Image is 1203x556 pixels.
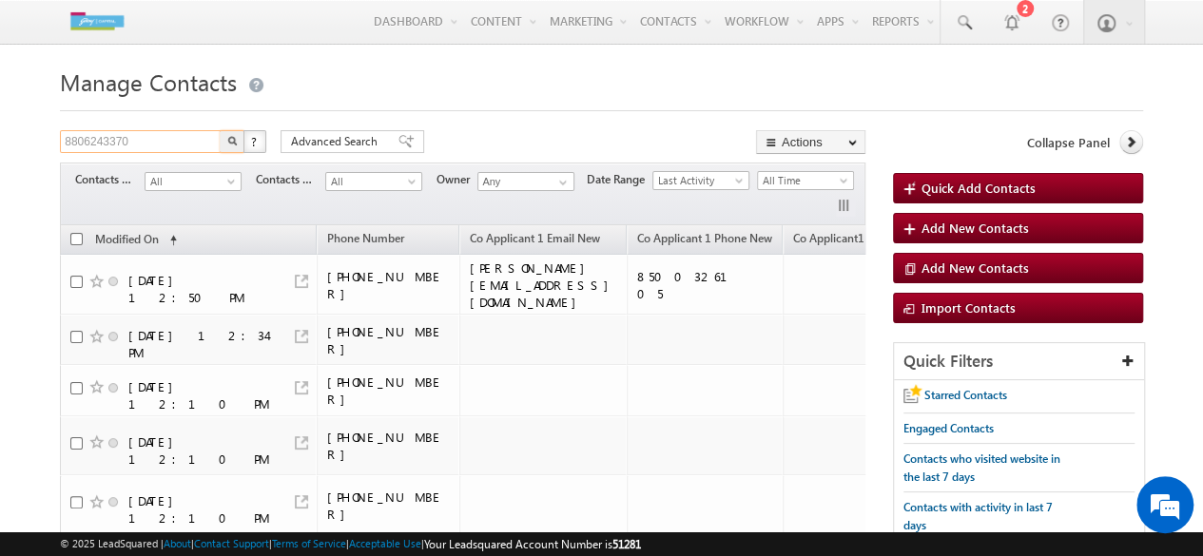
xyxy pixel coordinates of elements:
input: Check all records [70,233,83,245]
span: 51281 [612,537,641,551]
a: All [145,172,242,191]
a: All Time [757,171,854,190]
div: [PHONE_NUMBER] [327,429,451,463]
span: Owner [437,171,477,188]
span: Modified On [95,232,159,246]
span: (sorted ascending) [162,233,177,248]
span: Co Applicant1 Phone New [793,231,925,245]
span: Co Applicant 1 Email New [470,231,600,245]
a: All [325,172,422,191]
button: ? [243,130,266,153]
span: Advanced Search [291,133,383,150]
span: ? [251,133,260,149]
a: Show All Items [549,173,572,192]
span: All [326,173,417,190]
div: [DATE] 12:50 PM [128,272,271,306]
div: [PHONE_NUMBER] [327,374,451,408]
img: Search [227,136,237,145]
div: [DATE] 12:10 PM [128,492,271,527]
span: Import Contacts [922,299,1016,316]
span: Add New Contacts [922,220,1029,236]
span: Collapse Panel [1027,134,1110,151]
div: [PHONE_NUMBER] [327,268,451,302]
a: Co Applicant1 Phone New [784,228,935,253]
a: Modified On (sorted ascending) [86,228,186,253]
textarea: Type your message and hit 'Enter' [25,176,347,412]
span: Contacts who visited website in the last 7 days [903,451,1060,484]
span: Contacts Source [256,171,325,188]
a: Co Applicant 1 Phone New [628,228,782,253]
a: Terms of Service [272,537,346,549]
div: [DATE] 12:10 PM [128,378,271,412]
img: Custom Logo [60,5,134,38]
input: Type to Search [477,172,574,191]
a: About [164,537,191,549]
div: Quick Filters [894,343,1144,380]
a: Co Applicant 1 Email New [460,228,610,253]
span: Your Leadsquared Account Number is [424,537,641,551]
span: © 2025 LeadSquared | | | | | [60,535,641,553]
span: Engaged Contacts [903,421,994,435]
div: Minimize live chat window [312,10,358,55]
div: [DATE] 12:10 PM [128,433,271,468]
div: [PHONE_NUMBER] [327,323,451,357]
span: Co Applicant 1 Phone New [637,231,772,245]
span: Contacts with activity in last 7 days [903,500,1053,532]
span: Add New Contacts [922,259,1029,276]
span: Starred Contacts [924,388,1007,402]
button: Actions [756,130,865,154]
a: Acceptable Use [349,537,421,549]
span: Contacts Stage [75,171,145,188]
div: 8500326105 [637,268,761,302]
div: [PERSON_NAME][EMAIL_ADDRESS][DOMAIN_NAME] [470,259,618,311]
em: Start Chat [259,428,345,453]
div: [PHONE_NUMBER] [327,489,451,523]
div: [DATE] 12:34 PM [128,327,271,361]
span: All Time [758,172,848,189]
span: Phone Number [327,231,404,245]
span: Manage Contacts [60,67,237,97]
img: d_60004797649_company_0_60004797649 [32,100,80,125]
span: Last Activity [653,172,744,189]
a: Phone Number [318,228,414,253]
span: Quick Add Contacts [922,180,1036,196]
a: Contact Support [194,537,269,549]
a: Last Activity [652,171,749,190]
span: All [146,173,236,190]
span: Date Range [587,171,652,188]
div: Chat with us now [99,100,320,125]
